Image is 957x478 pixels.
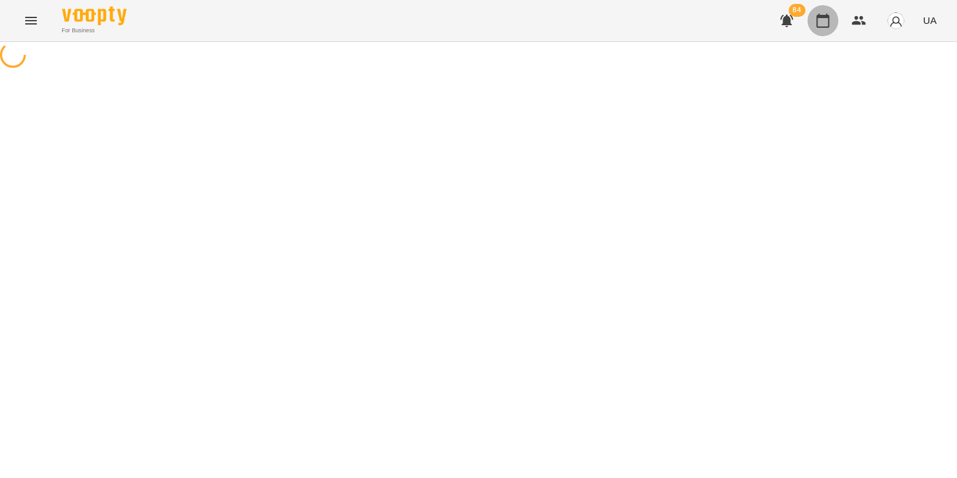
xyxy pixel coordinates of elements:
[923,14,936,27] span: UA
[788,4,805,17] span: 84
[918,8,942,32] button: UA
[15,5,46,36] button: Menu
[62,26,127,35] span: For Business
[62,6,127,25] img: Voopty Logo
[887,12,905,30] img: avatar_s.png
